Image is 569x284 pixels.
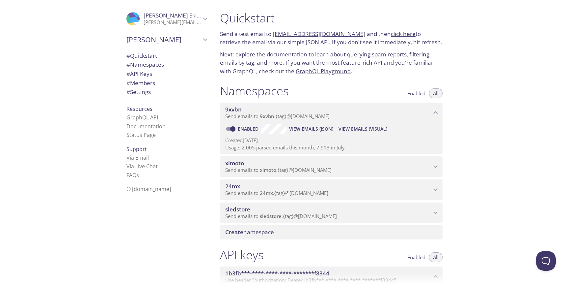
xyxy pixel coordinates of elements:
[260,190,273,196] span: 24mx
[336,124,390,134] button: View Emails (Visual)
[126,88,151,96] span: Settings
[220,203,443,223] div: sledstore namespace
[237,126,261,132] a: Enabled
[126,163,158,170] a: Via Live Chat
[260,213,282,219] span: sledstore
[220,50,443,76] p: Next: explore the to learn about querying spam reports, filtering emails by tag, and more. If you...
[225,182,240,190] span: 24mx
[403,252,429,262] button: Enabled
[126,79,155,87] span: Members
[220,156,443,177] div: xlmoto namespace
[267,50,307,58] a: documentation
[260,167,276,173] span: xlmoto
[121,31,212,48] div: Pierce
[126,70,130,78] span: #
[429,252,443,262] button: All
[126,70,152,78] span: API Keys
[220,30,443,47] p: Send a test email to and then to retrieve the email via our simple JSON API. If you don't see it ...
[220,11,443,25] h1: Quickstart
[126,52,130,59] span: #
[126,185,171,193] span: © [DOMAIN_NAME]
[286,124,336,134] button: View Emails (JSON)
[220,179,443,200] div: 24mx namespace
[225,213,337,219] span: Send emails to . {tag} @[DOMAIN_NAME]
[126,145,147,153] span: Support
[339,125,387,133] span: View Emails (Visual)
[126,114,158,121] a: GraphQL API
[121,60,212,69] div: Namespaces
[225,144,437,151] p: Usage: 2,005 parsed emails this month, 7,913 in July
[121,79,212,88] div: Members
[289,125,333,133] span: View Emails (JSON)
[126,172,139,179] a: FAQ
[121,8,212,30] div: Grzegorz Skierkowski
[144,19,201,26] p: [PERSON_NAME][EMAIL_ADDRESS][PERSON_NAME][DOMAIN_NAME]
[225,113,330,119] span: Send emails to . {tag} @[DOMAIN_NAME]
[136,172,139,179] span: s
[225,205,250,213] span: sledstore
[126,105,152,112] span: Resources
[220,225,443,239] div: Create namespace
[126,154,149,161] a: Via Email
[429,88,443,98] button: All
[126,52,157,59] span: Quickstart
[126,79,130,87] span: #
[126,61,164,68] span: Namespaces
[296,67,351,75] a: GraphQL Playground
[220,103,443,123] div: 9xvbn namespace
[225,106,242,113] span: 9xvbn
[260,113,274,119] span: 9xvbn
[126,61,130,68] span: #
[225,190,328,196] span: Send emails to . {tag} @[DOMAIN_NAME]
[126,35,201,44] span: [PERSON_NAME]
[225,167,332,173] span: Send emails to . {tag} @[DOMAIN_NAME]
[391,30,416,38] a: click here
[225,159,244,167] span: xlmoto
[126,131,156,139] a: Status Page
[225,228,243,236] span: Create
[403,88,429,98] button: Enabled
[225,137,437,144] p: Created [DATE]
[220,83,289,98] h1: Namespaces
[536,251,556,271] iframe: Help Scout Beacon - Open
[225,228,274,236] span: namespace
[220,247,264,262] h1: API keys
[121,69,212,79] div: API Keys
[126,123,166,130] a: Documentation
[144,12,220,19] span: [PERSON_NAME] Skierkowski
[121,51,212,60] div: Quickstart
[121,87,212,97] div: Team Settings
[273,30,366,38] a: [EMAIL_ADDRESS][DOMAIN_NAME]
[126,88,130,96] span: #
